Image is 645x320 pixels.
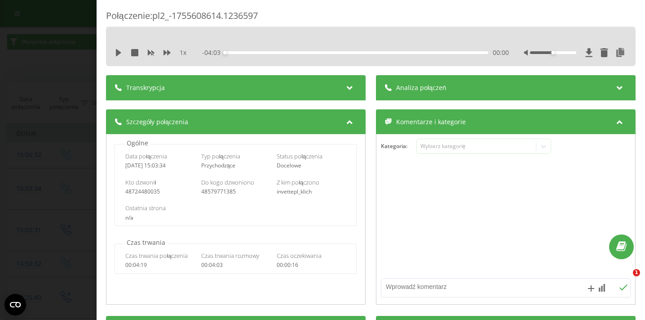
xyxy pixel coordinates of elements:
[633,269,640,276] span: 1
[277,252,322,260] span: Czas oczekiwania
[614,269,636,291] iframe: Intercom live chat
[493,48,509,57] span: 00:00
[126,178,156,186] span: Kto dzwonił
[201,262,270,268] div: 00:04:03
[552,51,555,54] div: Accessibility label
[381,143,417,149] h4: Kategoria :
[124,238,168,247] p: Czas trwania
[124,139,150,148] p: Ogólne
[126,83,165,92] span: Transkrypcja
[277,262,346,268] div: 00:00:16
[277,162,302,169] span: Docelowe
[223,51,227,54] div: Accessibility label
[420,143,533,150] div: Wybierz kategorię
[126,252,188,260] span: Czas trwania połączenia
[397,83,447,92] span: Analiza połączeń
[277,189,346,195] div: invettepl_klich
[201,189,270,195] div: 48579771385
[201,252,259,260] span: Czas trwania rozmowy
[397,117,466,126] span: Komentarze i kategorie
[126,152,168,160] span: Data połączenia
[126,262,195,268] div: 00:04:19
[201,152,240,160] span: Typ połączenia
[126,215,346,221] div: n/a
[180,48,186,57] span: 1 x
[201,178,254,186] span: Do kogo dzwoniono
[202,48,225,57] span: - 04:03
[106,9,636,27] div: Połączenie : pl2_-1755608614.1236597
[4,294,26,315] button: Open CMP widget
[126,162,195,169] div: [DATE] 15:03:34
[201,162,236,169] span: Przychodzące
[126,189,195,195] div: 48724480035
[277,178,320,186] span: Z kim połączono
[277,152,323,160] span: Status połączenia
[126,204,166,212] span: Ostatnia strona
[126,117,188,126] span: Szczegóły połączenia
